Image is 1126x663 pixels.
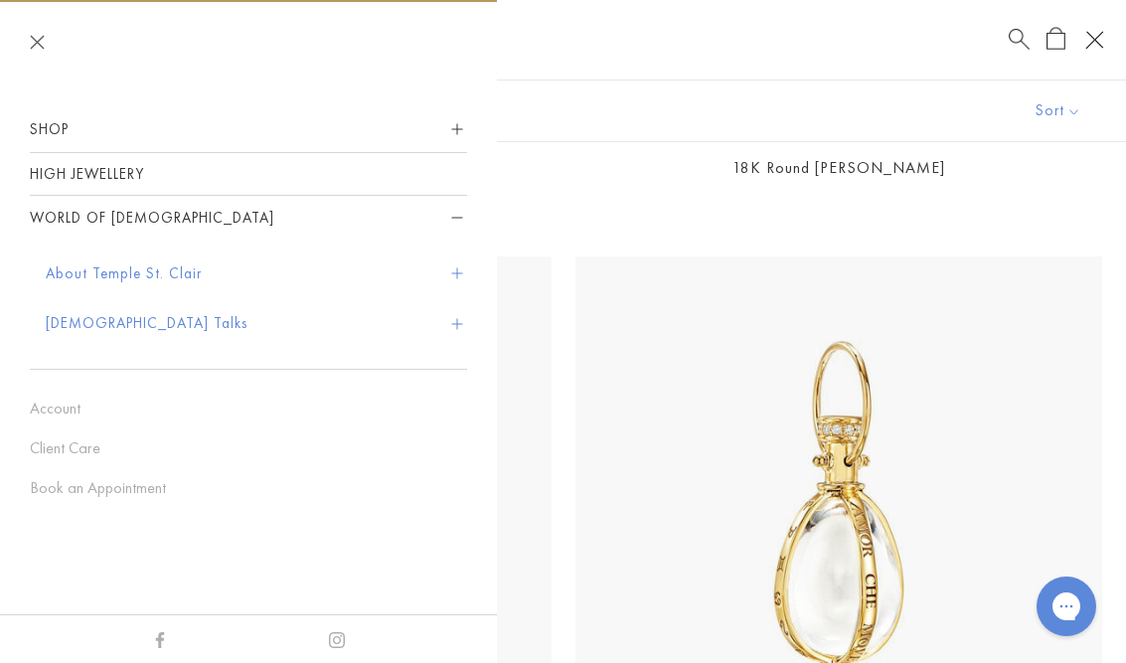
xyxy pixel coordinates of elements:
button: Shop [30,107,467,152]
button: About Temple St. Clair [46,249,467,299]
button: Open navigation [1077,23,1111,57]
iframe: Gorgias live chat messenger [1027,570,1106,643]
button: Close navigation [30,35,45,50]
a: 18K Round [PERSON_NAME] [732,157,945,178]
a: Book an Appointment [30,477,467,499]
a: Client Care [30,437,467,459]
a: High Jewellery [30,153,467,195]
a: Facebook [152,627,168,649]
button: World of [DEMOGRAPHIC_DATA] [30,196,467,241]
a: Search [1009,27,1030,52]
nav: Sidebar navigation [30,107,467,370]
button: [DEMOGRAPHIC_DATA] Talks [46,298,467,349]
a: Account [30,398,467,419]
a: Open Shopping Bag [1046,27,1065,52]
a: Instagram [329,627,345,649]
button: Show sort by [991,81,1126,141]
